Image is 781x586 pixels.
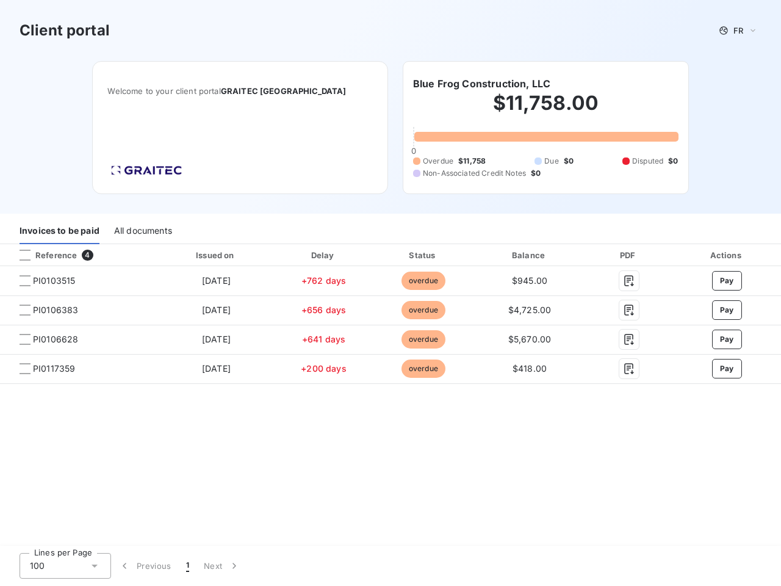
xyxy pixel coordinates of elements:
[564,156,574,167] span: $0
[196,553,248,579] button: Next
[302,334,345,344] span: +641 days
[301,363,346,374] span: +200 days
[712,300,742,320] button: Pay
[588,249,671,261] div: PDF
[508,305,551,315] span: $4,725.00
[202,305,231,315] span: [DATE]
[531,168,541,179] span: $0
[375,249,472,261] div: Status
[632,156,663,167] span: Disputed
[401,360,445,378] span: overdue
[712,330,742,349] button: Pay
[733,26,743,35] span: FR
[160,249,272,261] div: Issued on
[544,156,558,167] span: Due
[10,250,77,261] div: Reference
[401,301,445,319] span: overdue
[221,86,347,96] span: GRAITEC [GEOGRAPHIC_DATA]
[202,275,231,286] span: [DATE]
[114,219,172,244] div: All documents
[301,275,346,286] span: +762 days
[30,560,45,572] span: 100
[512,275,547,286] span: $945.00
[82,250,93,261] span: 4
[413,91,678,128] h2: $11,758.00
[712,271,742,291] button: Pay
[33,275,75,287] span: PI0103515
[477,249,582,261] div: Balance
[668,156,678,167] span: $0
[33,363,75,375] span: PI0117359
[675,249,779,261] div: Actions
[186,560,189,572] span: 1
[411,146,416,156] span: 0
[413,76,550,91] h6: Blue Frog Construction, LLC
[401,330,445,349] span: overdue
[107,86,373,96] span: Welcome to your client portal
[33,304,78,316] span: PI0106383
[107,162,185,179] img: Company logo
[179,553,196,579] button: 1
[401,272,445,290] span: overdue
[712,359,742,378] button: Pay
[278,249,370,261] div: Delay
[508,334,551,344] span: $5,670.00
[301,305,346,315] span: +656 days
[513,363,547,374] span: $418.00
[20,219,99,244] div: Invoices to be paid
[202,363,231,374] span: [DATE]
[202,334,231,344] span: [DATE]
[423,168,526,179] span: Non-Associated Credit Notes
[20,20,110,42] h3: Client portal
[458,156,486,167] span: $11,758
[33,333,78,345] span: PI0106628
[111,553,179,579] button: Previous
[423,156,453,167] span: Overdue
